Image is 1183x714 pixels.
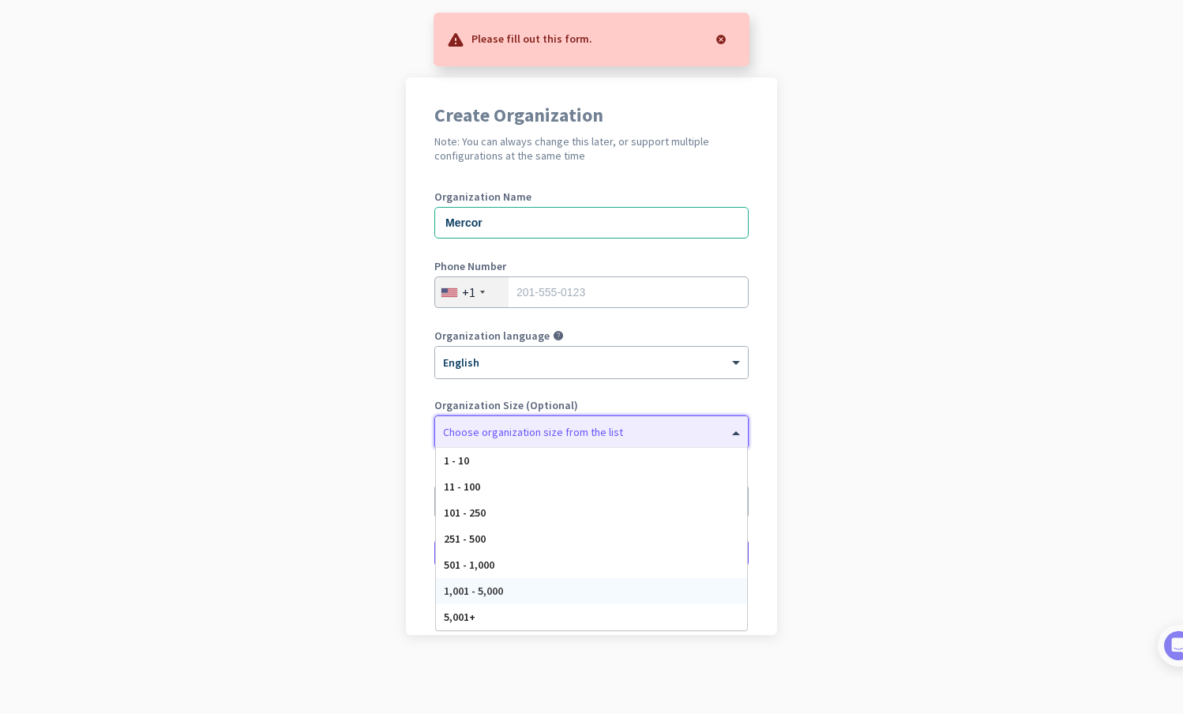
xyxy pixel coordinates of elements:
[434,596,749,607] div: Go back
[434,400,749,411] label: Organization Size (Optional)
[444,532,486,546] span: 251 - 500
[444,558,494,572] span: 501 - 1,000
[434,261,749,272] label: Phone Number
[444,584,503,598] span: 1,001 - 5,000
[434,191,749,202] label: Organization Name
[553,330,564,341] i: help
[434,134,749,163] h2: Note: You can always change this later, or support multiple configurations at the same time
[434,469,749,480] label: Organization Time Zone
[444,479,480,494] span: 11 - 100
[471,30,592,46] p: Please fill out this form.
[434,276,749,308] input: 201-555-0123
[462,284,475,300] div: +1
[434,207,749,239] input: What is the name of your organization?
[436,448,747,630] div: Options List
[434,539,749,567] button: Create Organization
[434,330,550,341] label: Organization language
[444,453,469,468] span: 1 - 10
[434,106,749,125] h1: Create Organization
[444,610,475,624] span: 5,001+
[444,505,486,520] span: 101 - 250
